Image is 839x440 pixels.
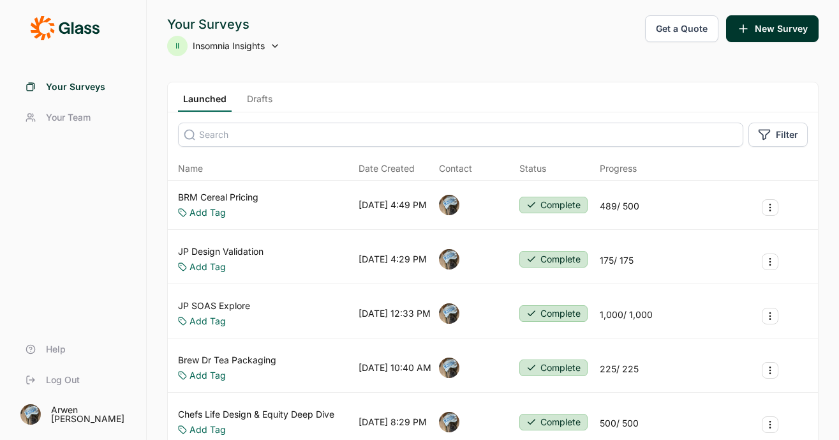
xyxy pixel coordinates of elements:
div: 225 / 225 [600,363,639,376]
span: Help [46,343,66,356]
a: JP Design Validation [178,245,264,258]
button: Survey Actions [762,416,778,433]
button: Survey Actions [762,254,778,270]
img: ocn8z7iqvmiiaveqkfqd.png [20,404,41,425]
button: Survey Actions [762,362,778,379]
div: [DATE] 10:40 AM [359,361,431,374]
span: Log Out [46,374,80,386]
div: 500 / 500 [600,417,639,430]
button: New Survey [726,15,819,42]
button: Complete [519,251,588,268]
div: 175 / 175 [600,254,634,267]
div: Progress [600,162,637,175]
span: Your Surveys [46,80,105,93]
span: Insomnia Insights [193,40,265,52]
a: Brew Dr Tea Packaging [178,354,276,367]
img: ocn8z7iqvmiiaveqkfqd.png [439,249,459,269]
a: Add Tag [189,315,226,328]
div: II [167,36,188,56]
div: Arwen [PERSON_NAME] [51,406,131,423]
div: Status [519,162,546,175]
img: ocn8z7iqvmiiaveqkfqd.png [439,412,459,432]
span: Date Created [359,162,415,175]
button: Complete [519,305,588,322]
div: [DATE] 8:29 PM [359,416,427,429]
a: Add Tag [189,206,226,219]
button: Filter [748,123,808,147]
button: Complete [519,360,588,376]
span: Your Team [46,111,91,124]
a: Launched [178,93,232,112]
a: Add Tag [189,369,226,382]
img: ocn8z7iqvmiiaveqkfqd.png [439,358,459,378]
button: Survey Actions [762,199,778,216]
img: ocn8z7iqvmiiaveqkfqd.png [439,195,459,215]
a: Add Tag [189,261,226,273]
button: Get a Quote [645,15,718,42]
button: Survey Actions [762,308,778,324]
span: Name [178,162,203,175]
button: Complete [519,414,588,430]
div: [DATE] 12:33 PM [359,307,431,320]
input: Search [178,123,743,147]
span: Filter [776,128,798,141]
div: Contact [439,162,472,175]
div: [DATE] 4:49 PM [359,199,427,211]
div: Your Surveys [167,15,280,33]
div: [DATE] 4:29 PM [359,253,427,266]
a: Drafts [242,93,278,112]
div: 1,000 / 1,000 [600,308,653,321]
div: 489 / 500 [600,200,639,213]
a: Add Tag [189,423,226,436]
a: BRM Cereal Pricing [178,191,258,204]
button: Complete [519,197,588,213]
img: ocn8z7iqvmiiaveqkfqd.png [439,303,459,324]
a: JP SOAS Explore [178,300,250,312]
a: Chefs Life Design & Equity Deep Dive [178,408,334,421]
